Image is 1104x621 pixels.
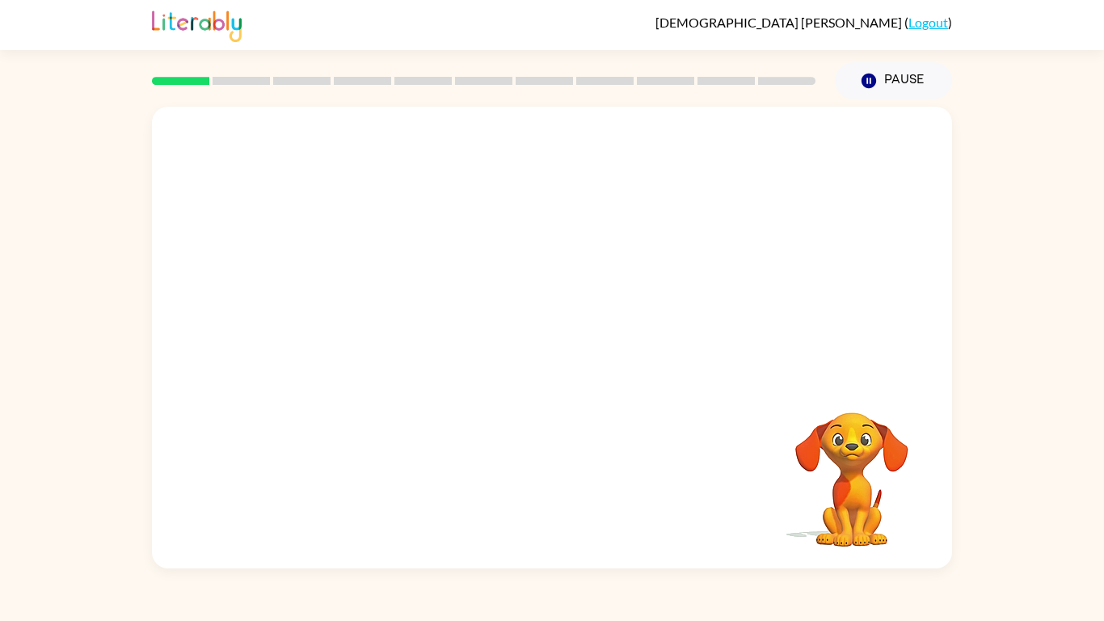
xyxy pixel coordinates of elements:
[835,62,952,99] button: Pause
[152,6,242,42] img: Literably
[655,15,904,30] span: [DEMOGRAPHIC_DATA] [PERSON_NAME]
[908,15,948,30] a: Logout
[771,387,933,549] video: Your browser must support playing .mp4 files to use Literably. Please try using another browser.
[655,15,952,30] div: ( )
